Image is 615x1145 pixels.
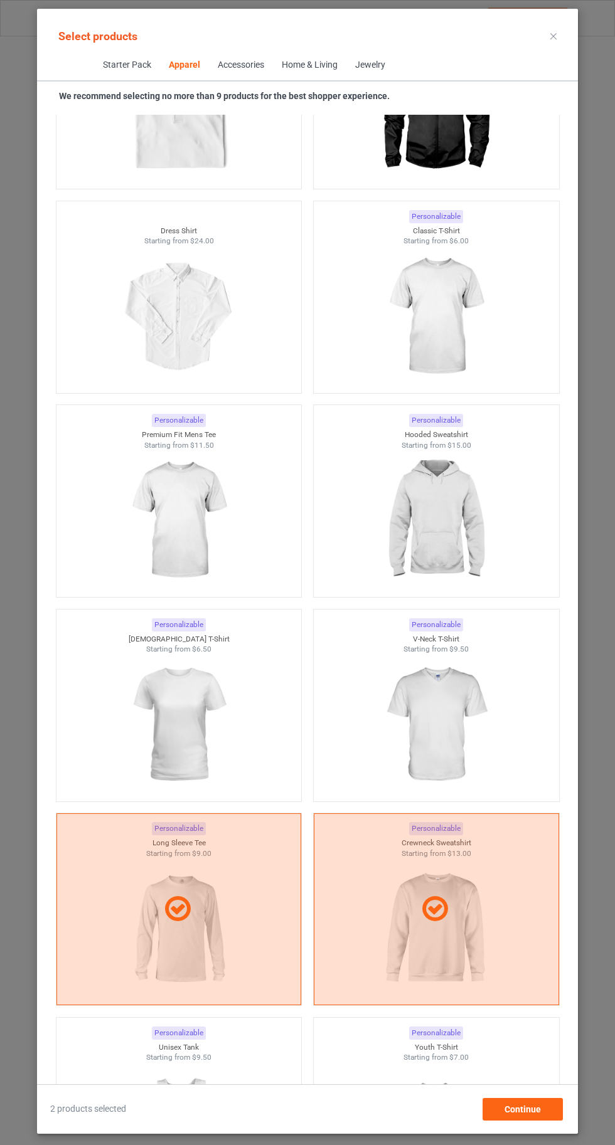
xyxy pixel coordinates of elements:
[59,91,390,101] strong: We recommend selecting no more than 9 products for the best shopper experience.
[314,634,559,645] div: V-Neck T-Shirt
[168,59,200,71] div: Apparel
[56,430,302,440] div: Premium Fit Mens Tee
[380,450,492,591] img: regular.jpg
[217,59,264,71] div: Accessories
[409,414,463,427] div: Personalizable
[314,236,559,246] div: Starting from
[94,50,159,80] span: Starter Pack
[192,1053,211,1062] span: $9.50
[483,1098,563,1121] div: Continue
[56,634,302,645] div: [DEMOGRAPHIC_DATA] T-Shirt
[409,618,463,631] div: Personalizable
[190,236,213,245] span: $24.00
[449,645,469,653] span: $9.50
[505,1104,541,1114] span: Continue
[355,59,385,71] div: Jewelry
[190,441,213,450] span: $11.50
[152,618,206,631] div: Personalizable
[314,1042,559,1053] div: Youth T-Shirt
[380,246,492,387] img: regular.jpg
[122,246,235,387] img: regular.jpg
[58,29,137,43] span: Select products
[56,236,302,246] div: Starting from
[314,430,559,440] div: Hooded Sweatshirt
[314,644,559,655] div: Starting from
[56,1042,302,1053] div: Unisex Tank
[192,645,211,653] span: $6.50
[409,1026,463,1040] div: Personalizable
[449,1053,469,1062] span: $7.00
[56,644,302,655] div: Starting from
[314,226,559,236] div: Classic T-Shirt
[380,655,492,795] img: regular.jpg
[56,440,302,451] div: Starting from
[314,440,559,451] div: Starting from
[56,226,302,236] div: Dress Shirt
[50,1103,126,1116] span: 2 products selected
[447,441,471,450] span: $15.00
[122,655,235,795] img: regular.jpg
[56,1052,302,1063] div: Starting from
[314,1052,559,1063] div: Starting from
[409,210,463,223] div: Personalizable
[152,1026,206,1040] div: Personalizable
[122,450,235,591] img: regular.jpg
[449,236,469,245] span: $6.00
[152,414,206,427] div: Personalizable
[281,59,337,71] div: Home & Living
